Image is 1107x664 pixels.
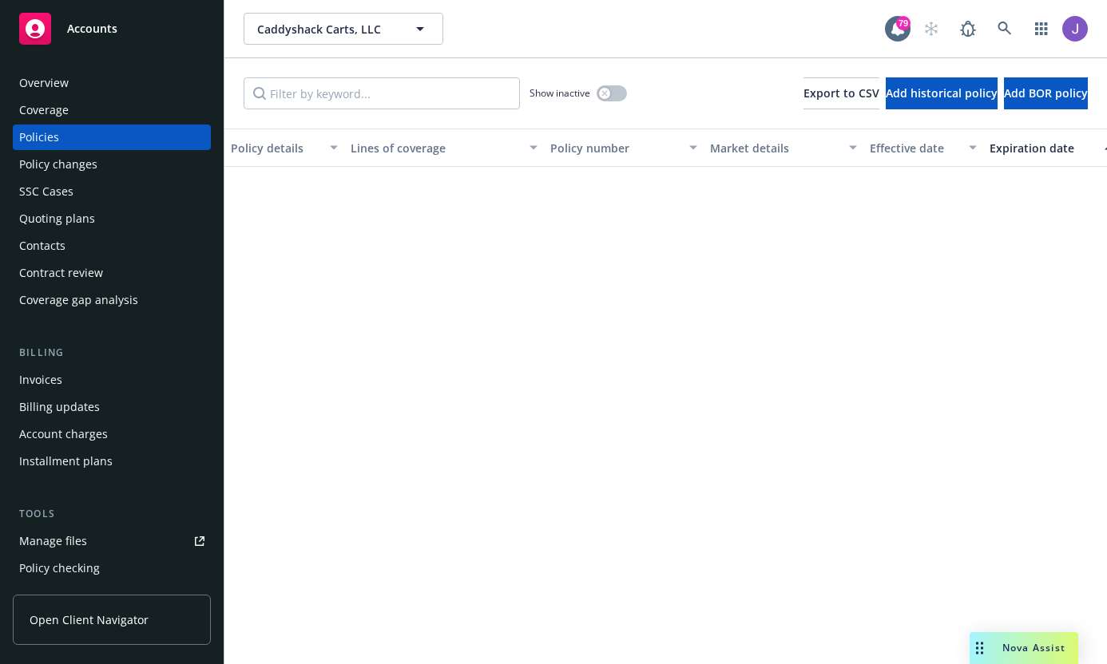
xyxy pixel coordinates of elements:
a: Overview [13,70,211,96]
a: Installment plans [13,449,211,474]
span: Nova Assist [1002,641,1065,654]
a: Quoting plans [13,206,211,231]
a: Start snowing [915,13,947,45]
a: Manage files [13,528,211,554]
button: Lines of coverage [344,128,544,167]
div: Expiration date [990,140,1095,156]
a: Billing updates [13,394,211,420]
button: Effective date [863,128,983,167]
a: Coverage gap analysis [13,287,211,313]
button: Caddyshack Carts, LLC [244,13,443,45]
input: Filter by keyword... [244,77,520,109]
a: Search [989,13,1021,45]
div: Contract review [19,260,103,286]
a: Policy checking [13,555,211,581]
div: Account charges [19,421,108,447]
div: Policies [19,125,59,150]
div: Drag to move [970,632,990,664]
a: Account charges [13,421,211,447]
a: Policies [13,125,211,150]
button: Add BOR policy [1004,77,1088,109]
div: Invoices [19,367,62,393]
div: Overview [19,70,69,96]
button: Export to CSV [803,77,879,109]
div: SSC Cases [19,179,73,204]
div: Tools [13,506,211,522]
div: 79 [896,16,911,30]
button: Add historical policy [886,77,998,109]
div: Contacts [19,233,65,259]
div: Coverage gap analysis [19,287,138,313]
img: photo [1062,16,1088,41]
a: Report a Bug [952,13,984,45]
div: Billing [13,345,211,361]
span: Caddyshack Carts, LLC [257,21,395,38]
a: Policy changes [13,152,211,177]
div: Coverage [19,97,69,123]
div: Installment plans [19,449,113,474]
div: Policy number [550,140,680,156]
a: Contract review [13,260,211,286]
a: Contacts [13,233,211,259]
div: Effective date [870,140,959,156]
div: Lines of coverage [351,140,520,156]
a: Invoices [13,367,211,393]
span: Add historical policy [886,85,998,101]
div: Billing updates [19,394,100,420]
span: Add BOR policy [1004,85,1088,101]
span: Show inactive [530,86,590,100]
div: Policy changes [19,152,97,177]
button: Policy details [224,128,344,167]
button: Policy number [544,128,704,167]
div: Policy details [231,140,320,156]
div: Manage files [19,528,87,554]
span: Export to CSV [803,85,879,101]
span: Accounts [67,22,117,35]
div: Market details [710,140,839,156]
button: Nova Assist [970,632,1078,664]
a: SSC Cases [13,179,211,204]
a: Switch app [1026,13,1057,45]
div: Policy checking [19,555,100,581]
div: Quoting plans [19,206,95,231]
a: Accounts [13,6,211,51]
span: Open Client Navigator [30,611,149,628]
button: Market details [704,128,863,167]
a: Coverage [13,97,211,123]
